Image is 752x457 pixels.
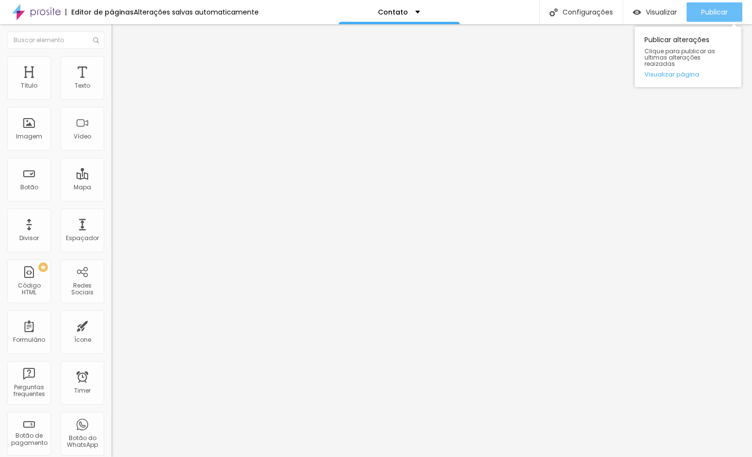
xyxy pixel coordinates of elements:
span: Clique para publicar as ultimas alterações reaizadas [644,48,732,67]
span: Publicar [701,8,728,16]
div: Editor de páginas [65,9,134,15]
div: Alterações salvas automaticamente [134,9,259,15]
img: Icone [93,37,99,43]
img: view-1.svg [633,8,641,16]
div: Perguntas frequentes [10,384,48,398]
div: Timer [74,387,91,394]
div: Botão de pagamento [10,432,48,446]
button: Publicar [687,2,742,22]
div: Imagem [16,133,42,140]
div: Mapa [74,184,91,191]
div: Espaçador [66,235,99,242]
a: Visualizar página [644,71,732,77]
input: Buscar elemento [7,31,104,49]
div: Código HTML [10,282,48,296]
p: Contato [378,9,408,15]
div: Texto [75,82,90,89]
div: Redes Sociais [63,282,101,296]
div: Ícone [74,336,91,343]
button: Visualizar [623,2,687,22]
span: Visualizar [646,8,677,16]
img: Icone [549,8,558,16]
div: Publicar alterações [635,27,741,87]
div: Formulário [13,336,45,343]
div: Botão [20,184,38,191]
div: Título [21,82,37,89]
iframe: Editor [111,24,752,457]
div: Divisor [19,235,39,242]
div: Botão do WhatsApp [63,435,101,449]
div: Vídeo [74,133,91,140]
